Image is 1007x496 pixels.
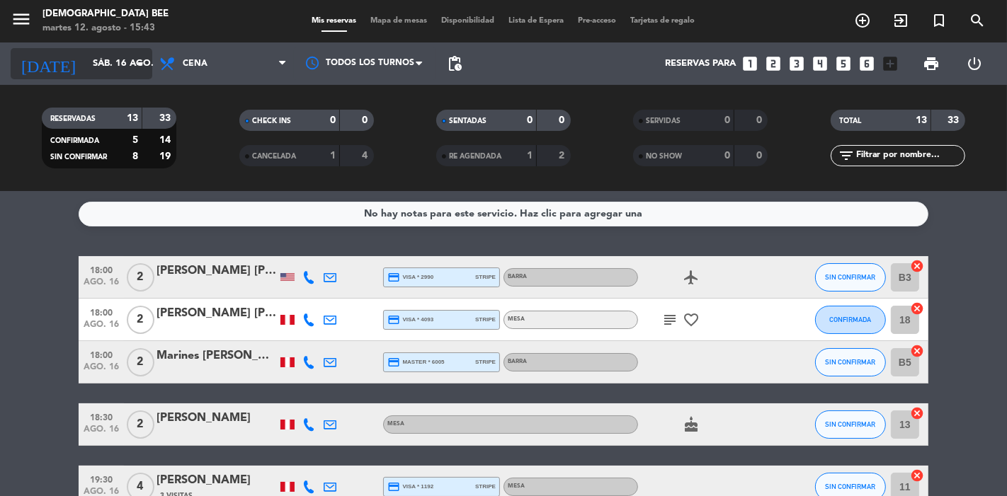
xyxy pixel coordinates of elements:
div: Marines [PERSON_NAME] [157,347,277,365]
i: subject [661,311,678,328]
span: Reservas para [665,58,736,69]
span: pending_actions [446,55,463,72]
span: Disponibilidad [435,17,502,25]
span: print [923,55,940,72]
div: No hay notas para este servicio. Haz clic para agregar una [365,206,643,222]
strong: 0 [756,115,765,125]
i: cancel [910,301,924,316]
i: airplanemode_active [683,269,700,286]
i: filter_list [838,147,855,164]
strong: 8 [132,151,138,161]
div: LOG OUT [953,42,997,85]
span: NO SHOW [646,153,682,160]
span: ago. 16 [84,277,119,294]
div: martes 12. agosto - 15:43 [42,21,169,35]
span: Barra [508,274,527,279]
span: SIN CONFIRMAR [826,420,876,428]
span: Barra [508,359,527,364]
span: Mesa [387,421,404,427]
i: exit_to_app [892,12,909,29]
button: CONFIRMADA [815,306,886,334]
span: CONFIRMADA [50,137,99,144]
span: 18:00 [84,304,119,320]
span: 18:00 [84,346,119,362]
strong: 0 [527,115,533,125]
button: SIN CONFIRMAR [815,348,886,376]
span: Lista de Espera [502,17,571,25]
span: visa * 4093 [387,313,433,326]
span: CHECK INS [252,117,291,125]
i: credit_card [387,271,400,284]
span: Mesa [508,316,525,322]
i: cancel [910,468,924,483]
span: Mapa de mesas [364,17,435,25]
i: cake [683,416,700,433]
span: CONFIRMADA [830,316,872,323]
div: [PERSON_NAME] [PERSON_NAME] [157,262,277,280]
span: Mis reservas [305,17,364,25]
div: [PERSON_NAME] [PERSON_NAME] [157,304,277,323]
span: SENTADAS [449,117,487,125]
strong: 1 [527,151,533,161]
i: add_box [881,54,899,73]
div: [PERSON_NAME] [157,409,277,427]
span: ago. 16 [84,320,119,336]
span: TOTAL [839,117,861,125]
strong: 33 [948,115,962,125]
span: stripe [475,482,496,491]
strong: 19 [159,151,173,161]
i: looks_6 [858,54,876,73]
i: [DATE] [11,48,86,79]
span: 2 [127,410,154,439]
strong: 1 [330,151,336,161]
strong: 0 [724,151,730,161]
i: cancel [910,406,924,420]
span: SERVIDAS [646,117,681,125]
span: ago. 16 [84,425,119,441]
span: visa * 1192 [387,480,433,493]
strong: 0 [362,115,370,125]
span: Tarjetas de regalo [624,17,702,25]
span: visa * 2990 [387,271,433,284]
span: Pre-acceso [571,17,624,25]
div: [DEMOGRAPHIC_DATA] Bee [42,7,169,21]
i: looks_one [741,54,759,73]
i: credit_card [387,480,400,493]
i: cancel [910,259,924,273]
span: stripe [475,315,496,324]
i: favorite_border [683,311,700,328]
strong: 0 [330,115,336,125]
i: menu [11,8,32,30]
strong: 0 [756,151,765,161]
strong: 14 [159,135,173,145]
strong: 0 [724,115,730,125]
span: stripe [475,272,496,282]
span: 19:30 [84,471,119,487]
i: power_settings_new [966,55,983,72]
i: looks_3 [787,54,806,73]
strong: 2 [559,151,568,161]
span: SIN CONFIRMAR [826,358,876,366]
button: SIN CONFIRMAR [815,263,886,292]
i: credit_card [387,313,400,326]
strong: 5 [132,135,138,145]
i: looks_two [764,54,783,73]
span: Cena [183,59,207,69]
i: turned_in_not [931,12,948,29]
button: SIN CONFIRMAR [815,410,886,439]
strong: 0 [559,115,568,125]
span: 18:00 [84,261,119,277]
span: SIN CONFIRMAR [826,483,876,490]
i: cancel [910,344,924,358]
i: looks_4 [811,54,829,73]
strong: 33 [159,113,173,123]
strong: 13 [916,115,927,125]
span: 18:30 [84,408,119,425]
span: Mesa [508,483,525,489]
div: [PERSON_NAME] [157,471,277,490]
span: ago. 16 [84,362,119,379]
span: RE AGENDADA [449,153,501,160]
i: add_circle_outline [854,12,871,29]
i: credit_card [387,356,400,369]
span: CANCELADA [252,153,296,160]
